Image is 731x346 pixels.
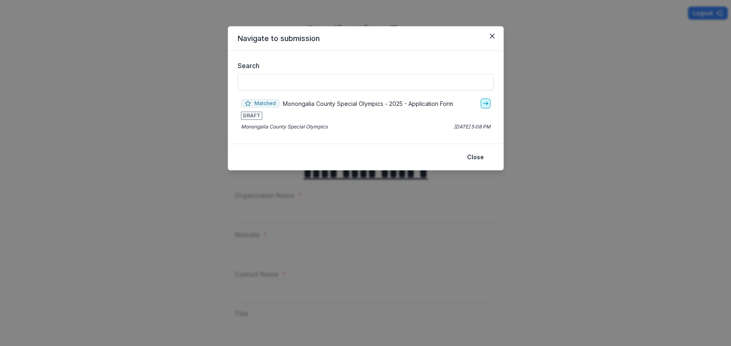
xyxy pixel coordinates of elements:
p: Monongalia County Special Olympics [241,123,328,131]
label: Search [238,61,489,71]
span: DRAFT [241,112,262,120]
button: Close [462,151,489,164]
p: Monongalia County Special Olympics - 2025 - Application Form [283,99,453,108]
a: go-to [481,99,490,108]
span: Matched [241,99,280,108]
header: Navigate to submission [228,26,504,51]
p: [DATE] 5:08 PM [454,123,490,131]
button: Close [486,30,499,43]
